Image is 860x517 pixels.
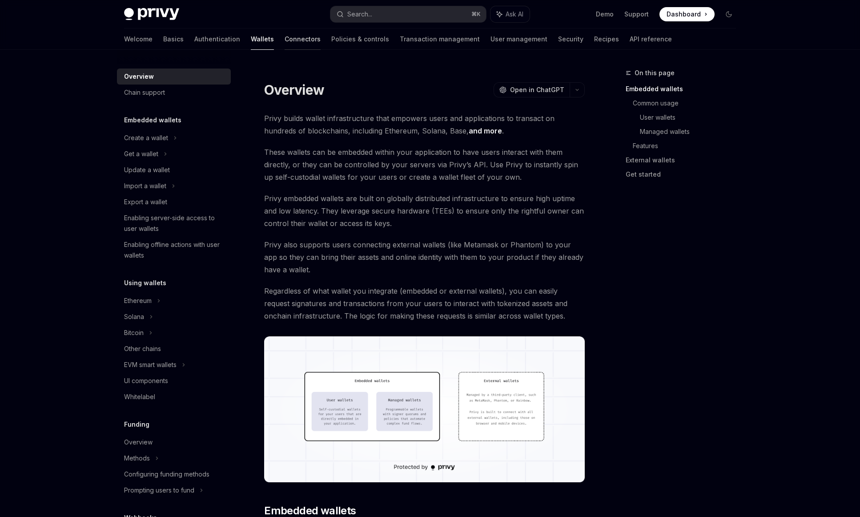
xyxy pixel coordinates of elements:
[626,153,743,167] a: External wallets
[124,8,179,20] img: dark logo
[264,146,585,183] span: These wallets can be embedded within your application to have users interact with them directly, ...
[124,376,168,386] div: UI components
[124,115,181,125] h5: Embedded wallets
[124,343,161,354] div: Other chains
[624,10,649,19] a: Support
[471,11,481,18] span: ⌘ K
[490,28,547,50] a: User management
[633,139,743,153] a: Features
[117,162,231,178] a: Update a wallet
[347,9,372,20] div: Search...
[124,295,152,306] div: Ethereum
[251,28,274,50] a: Wallets
[596,10,614,19] a: Demo
[124,453,150,464] div: Methods
[124,311,144,322] div: Solana
[722,7,736,21] button: Toggle dark mode
[630,28,672,50] a: API reference
[117,466,231,482] a: Configuring funding methods
[124,197,167,207] div: Export a wallet
[117,341,231,357] a: Other chains
[124,71,154,82] div: Overview
[124,213,225,234] div: Enabling server-side access to user wallets
[330,6,486,22] button: Search...⌘K
[594,28,619,50] a: Recipes
[264,112,585,137] span: Privy builds wallet infrastructure that empowers users and applications to transact on hundreds o...
[331,28,389,50] a: Policies & controls
[626,167,743,182] a: Get started
[633,96,743,110] a: Common usage
[117,194,231,210] a: Export a wallet
[667,10,701,19] span: Dashboard
[117,237,231,263] a: Enabling offline actions with user wallets
[124,239,225,261] div: Enabling offline actions with user wallets
[124,28,153,50] a: Welcome
[124,469,209,480] div: Configuring funding methods
[510,85,564,94] span: Open in ChatGPT
[124,392,155,402] div: Whitelabel
[117,389,231,405] a: Whitelabel
[124,181,166,191] div: Import a wallet
[124,327,144,338] div: Bitcoin
[506,10,523,19] span: Ask AI
[264,285,585,322] span: Regardless of what wallet you integrate (embedded or external wallets), you can easily request si...
[124,359,177,370] div: EVM smart wallets
[124,165,170,175] div: Update a wallet
[124,437,153,448] div: Overview
[163,28,184,50] a: Basics
[264,238,585,276] span: Privy also supports users connecting external wallets (like Metamask or Phantom) to your app so t...
[117,69,231,85] a: Overview
[117,373,231,389] a: UI components
[635,68,675,78] span: On this page
[264,192,585,230] span: Privy embedded wallets are built on globally distributed infrastructure to ensure high uptime and...
[490,6,530,22] button: Ask AI
[626,82,743,96] a: Embedded wallets
[659,7,715,21] a: Dashboard
[124,485,194,496] div: Prompting users to fund
[640,125,743,139] a: Managed wallets
[124,87,165,98] div: Chain support
[494,82,570,97] button: Open in ChatGPT
[124,278,166,288] h5: Using wallets
[640,110,743,125] a: User wallets
[285,28,321,50] a: Connectors
[124,133,168,143] div: Create a wallet
[117,85,231,101] a: Chain support
[264,82,324,98] h1: Overview
[558,28,583,50] a: Security
[264,336,585,482] img: images/walletoverview.png
[194,28,240,50] a: Authentication
[124,149,158,159] div: Get a wallet
[469,126,502,136] a: and more
[117,210,231,237] a: Enabling server-side access to user wallets
[117,434,231,450] a: Overview
[400,28,480,50] a: Transaction management
[124,419,149,430] h5: Funding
